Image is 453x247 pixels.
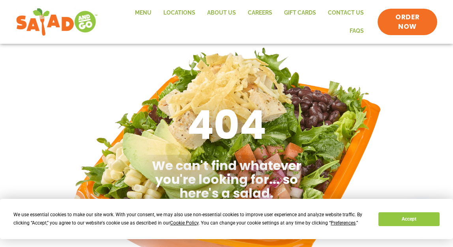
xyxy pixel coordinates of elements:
[278,4,322,22] a: GIFT CARDS
[378,212,439,226] button: Accept
[157,4,201,22] a: Locations
[106,4,370,40] nav: Menu
[386,13,429,32] span: ORDER NOW
[129,4,157,22] a: Menu
[136,159,317,200] h2: We can't find whatever you're looking for... so here's a salad.
[242,4,278,22] a: Careers
[170,220,198,226] span: Cookie Policy
[344,22,370,40] a: FAQs
[322,4,370,22] a: Contact Us
[132,103,321,147] h1: 404
[331,220,356,226] span: Preferences
[378,9,437,36] a: ORDER NOW
[16,6,98,38] img: new-SAG-logo-768×292
[13,211,369,227] div: We use essential cookies to make our site work. With your consent, we may also use non-essential ...
[201,4,242,22] a: About Us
